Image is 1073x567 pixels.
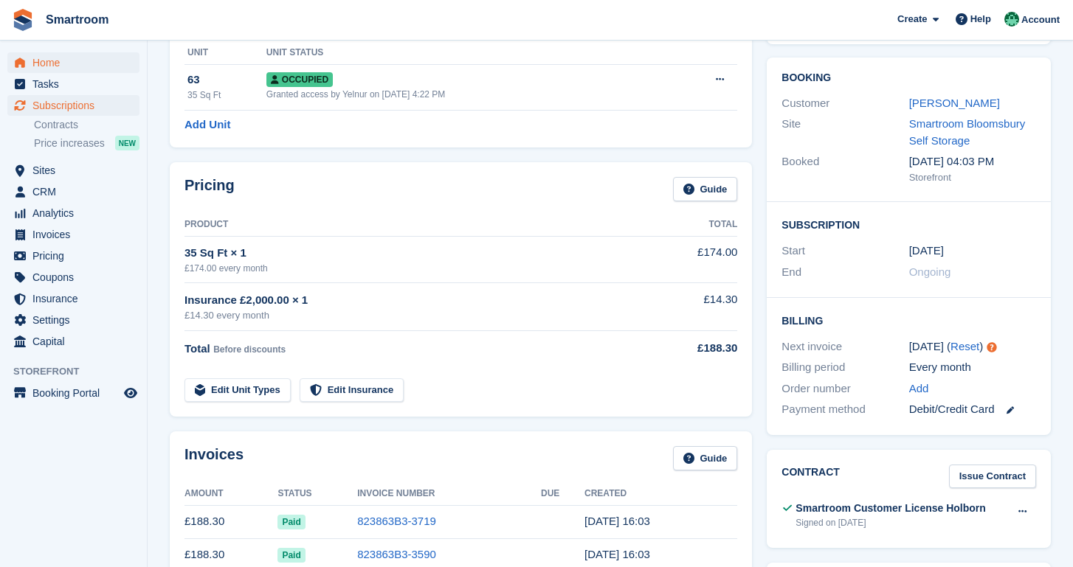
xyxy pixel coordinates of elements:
[277,548,305,563] span: Paid
[782,153,908,184] div: Booked
[782,72,1036,84] h2: Booking
[782,217,1036,232] h2: Subscription
[970,12,991,27] span: Help
[32,95,121,116] span: Subscriptions
[7,74,139,94] a: menu
[184,308,652,323] div: £14.30 every month
[34,136,105,150] span: Price increases
[909,401,1036,418] div: Debit/Credit Card
[584,482,737,506] th: Created
[7,224,139,245] a: menu
[277,482,357,506] th: Status
[32,52,121,73] span: Home
[897,12,927,27] span: Create
[782,264,908,281] div: End
[184,342,210,355] span: Total
[782,116,908,149] div: Site
[909,243,944,260] time: 2025-06-25 00:00:00 UTC
[34,135,139,151] a: Price increases NEW
[32,383,121,403] span: Booking Portal
[32,224,121,245] span: Invoices
[184,378,291,403] a: Edit Unit Types
[7,52,139,73] a: menu
[782,359,908,376] div: Billing period
[32,203,121,223] span: Analytics
[12,9,34,31] img: stora-icon-8386f47178a22dfd0bd8f6a31ec36ba5ce8667c1dd55bd0f319d3a0aa187defe.svg
[985,341,998,354] div: Tooltip anchor
[949,465,1036,489] a: Issue Contract
[7,310,139,330] a: menu
[32,160,121,181] span: Sites
[909,338,1036,355] div: [DATE] ( )
[909,153,1036,170] div: [DATE] 04:03 PM
[13,364,147,379] span: Storefront
[266,41,669,65] th: Unit Status
[909,97,1000,109] a: [PERSON_NAME]
[7,246,139,266] a: menu
[7,203,139,223] a: menu
[796,516,986,529] div: Signed on [DATE]
[782,95,908,112] div: Customer
[34,118,139,132] a: Contracts
[184,262,652,275] div: £174.00 every month
[184,116,230,133] a: Add Unit
[652,283,738,331] td: £14.30
[187,72,266,88] div: 63
[782,338,908,355] div: Next invoice
[541,482,584,506] th: Due
[32,181,121,202] span: CRM
[187,88,266,102] div: 35 Sq Ft
[782,243,908,260] div: Start
[1004,12,1019,27] img: Jacob Gabriel
[32,331,121,352] span: Capital
[266,72,333,87] span: Occupied
[782,465,840,489] h2: Contract
[277,515,305,529] span: Paid
[673,446,738,470] a: Guide
[184,505,277,538] td: £188.30
[7,331,139,352] a: menu
[909,359,1036,376] div: Every month
[673,177,738,201] a: Guide
[213,344,286,355] span: Before discounts
[357,548,436,560] a: 823863B3-3590
[32,288,121,309] span: Insurance
[652,213,738,237] th: Total
[32,310,121,330] span: Settings
[909,265,951,278] span: Ongoing
[184,213,652,237] th: Product
[7,181,139,202] a: menu
[40,7,114,32] a: Smartroom
[184,177,235,201] h2: Pricing
[7,288,139,309] a: menu
[300,378,404,403] a: Edit Insurance
[950,340,979,352] a: Reset
[652,236,738,282] td: £174.00
[7,160,139,181] a: menu
[115,136,139,150] div: NEW
[184,482,277,506] th: Amount
[782,313,1036,327] h2: Billing
[32,74,121,94] span: Tasks
[7,383,139,403] a: menu
[584,548,650,560] time: 2025-08-25 15:03:21 UTC
[1021,13,1060,27] span: Account
[266,88,669,101] div: Granted access by Yelnur on [DATE] 4:22 PM
[796,501,986,516] div: Smartroom Customer License Holborn
[184,41,266,65] th: Unit
[909,170,1036,185] div: Storefront
[652,340,738,357] div: £188.30
[32,246,121,266] span: Pricing
[7,95,139,116] a: menu
[357,515,436,527] a: 823863B3-3719
[782,380,908,397] div: Order number
[584,515,650,527] time: 2025-09-25 15:03:43 UTC
[782,401,908,418] div: Payment method
[909,380,929,397] a: Add
[357,482,541,506] th: Invoice Number
[32,267,121,288] span: Coupons
[122,384,139,402] a: Preview store
[184,245,652,262] div: 35 Sq Ft × 1
[7,267,139,288] a: menu
[184,292,652,309] div: Insurance £2,000.00 × 1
